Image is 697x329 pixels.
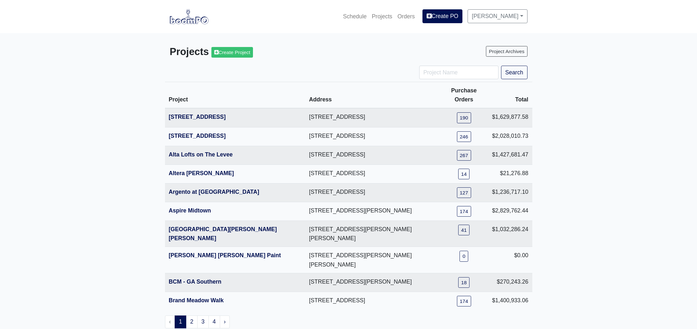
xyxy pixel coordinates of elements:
[395,9,417,23] a: Orders
[169,170,234,176] a: Altera [PERSON_NAME]
[305,247,440,273] td: [STREET_ADDRESS][PERSON_NAME][PERSON_NAME]
[457,150,471,161] a: 267
[340,9,369,23] a: Schedule
[197,315,209,328] a: 3
[422,9,462,23] a: Create PO
[169,207,211,214] a: Aspire Midtown
[305,221,440,247] td: [STREET_ADDRESS][PERSON_NAME][PERSON_NAME]
[186,315,198,328] a: 2
[457,112,471,123] a: 190
[457,131,471,142] a: 246
[458,277,470,288] a: 18
[220,315,230,328] a: Next »
[170,9,208,24] img: boomPO
[501,66,528,79] button: Search
[169,226,277,241] a: [GEOGRAPHIC_DATA][PERSON_NAME][PERSON_NAME]
[305,273,440,292] td: [STREET_ADDRESS][PERSON_NAME]
[488,273,532,292] td: $270,243.26
[169,189,259,195] a: Argento at [GEOGRAPHIC_DATA]
[169,151,233,158] a: Alta Lofts on The Levee
[457,206,471,217] a: 174
[460,251,468,261] a: 0
[488,146,532,164] td: $1,427,681.47
[488,127,532,146] td: $2,028,010.73
[211,47,253,58] a: Create Project
[305,146,440,164] td: [STREET_ADDRESS]
[169,133,226,139] a: [STREET_ADDRESS]
[169,278,222,285] a: BCM - GA Southern
[305,202,440,221] td: [STREET_ADDRESS][PERSON_NAME]
[305,292,440,310] td: [STREET_ADDRESS]
[419,66,499,79] input: Project Name
[165,315,175,328] li: « Previous
[305,127,440,146] td: [STREET_ADDRESS]
[169,252,281,258] a: [PERSON_NAME] [PERSON_NAME] Paint
[488,183,532,202] td: $1,236,717.10
[170,46,344,58] h3: Projects
[488,221,532,247] td: $1,032,286.24
[208,315,220,328] a: 4
[305,108,440,127] td: [STREET_ADDRESS]
[488,292,532,310] td: $1,400,933.06
[457,296,471,306] a: 174
[488,202,532,221] td: $2,829,762.44
[165,82,305,108] th: Project
[468,9,527,23] a: [PERSON_NAME]
[305,183,440,202] td: [STREET_ADDRESS]
[488,164,532,183] td: $21,276.88
[440,82,488,108] th: Purchase Orders
[457,187,471,198] a: 127
[169,297,224,304] a: Brand Meadow Walk
[175,315,186,328] span: 1
[305,82,440,108] th: Address
[369,9,395,23] a: Projects
[488,108,532,127] td: $1,629,877.58
[488,247,532,273] td: $0.00
[486,46,527,57] a: Project Archives
[458,169,470,179] a: 14
[458,225,470,235] a: 41
[305,164,440,183] td: [STREET_ADDRESS]
[488,82,532,108] th: Total
[169,114,226,120] a: [STREET_ADDRESS]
